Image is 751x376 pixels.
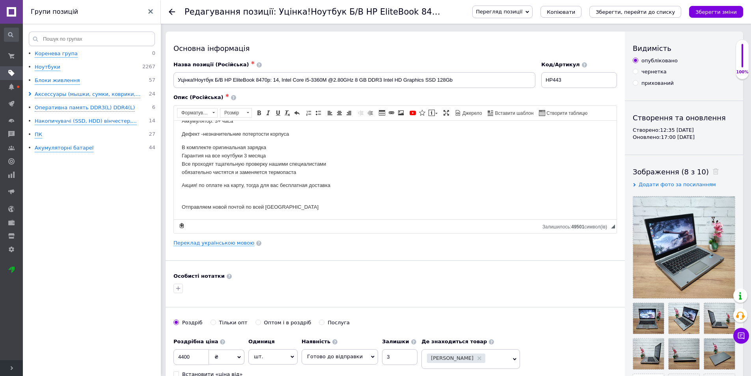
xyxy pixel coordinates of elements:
[220,108,244,117] span: Розмір
[538,108,589,117] a: Створити таблицю
[641,80,674,87] div: прихований
[173,349,209,365] input: 0
[264,319,311,326] div: Оптом і в роздріб
[307,354,363,359] span: Готово до відправки
[633,134,735,141] div: Оновлено: 17:00 [DATE]
[274,108,282,117] a: Підкреслений (Ctrl+U)
[251,60,255,65] span: ✱
[431,355,473,361] span: [PERSON_NAME]
[8,61,435,69] p: Акция! по оплате на карту, тогда для вас бесплатная доставка
[35,104,135,112] div: Оперативна память DDR3(L) DDR4(L)
[255,108,263,117] a: Жирний (Ctrl+B)
[633,43,735,53] div: Видимість
[589,6,681,18] button: Зберегти, перейти до списку
[248,339,275,344] b: Одиниця
[476,9,522,15] span: Перегляд позиції
[169,9,175,15] div: Повернутися назад
[35,77,80,84] div: Блоки живлення
[174,121,617,219] iframe: Редактор, C374DCA0-EE13-40AD-9606-DD8F94591216
[733,328,749,344] button: Чат з покупцем
[542,222,611,230] div: Кiлькiсть символiв
[177,108,218,118] a: Форматування
[641,68,667,75] div: чернетка
[366,108,375,117] a: Збільшити відступ
[220,108,252,118] a: Розмір
[149,131,155,138] span: 27
[345,108,353,117] a: По правому краю
[382,349,417,365] input: -
[494,110,534,117] span: Вставити шаблон
[29,32,155,46] input: Пошук по групах
[264,108,273,117] a: Курсив (Ctrl+I)
[8,23,435,56] p: В комплекте оригинальная зарядка Гарантия на все ноутбуки 3 месяца Все проходят тщательную провер...
[633,113,735,123] div: Створення та оновлення
[173,273,225,279] b: Особисті нотатки
[173,94,224,100] span: Опис (Російська)
[633,167,735,177] div: Зображення (8 з 10)
[149,118,155,125] span: 14
[421,339,487,344] b: Де знаходиться товар
[571,224,584,230] span: 49501
[486,108,535,117] a: Вставити шаблон
[328,319,350,326] div: Послуга
[8,74,435,91] p: Отправляем новой почтой по всей [GEOGRAPHIC_DATA]
[149,144,155,152] span: 44
[314,108,322,117] a: Вставити/видалити маркований список
[596,9,675,15] i: Зберегти, перейти до списку
[35,118,137,125] div: Накопичувачі (SSD, HDD) вінчестер,...
[695,9,737,15] i: Зберегти зміни
[547,9,575,15] span: Копіювати
[214,354,218,360] span: ₴
[736,39,749,79] div: 100% Якість заповнення
[173,62,249,67] span: Назва позиції (Російська)
[173,339,218,344] b: Роздрібна ціна
[356,108,365,117] a: Зменшити відступ
[382,339,409,344] b: Залишки
[177,221,186,230] a: Зробити резервну копію зараз
[639,181,716,187] span: Додати фото за посиланням
[248,349,298,364] span: шт.
[173,240,254,246] a: Переклад українською мовою
[408,108,417,117] a: Додати відео з YouTube
[387,108,396,117] a: Вставити/Редагувати посилання (Ctrl+L)
[173,43,617,53] div: Основна інформація
[35,131,42,138] div: ПК
[173,72,535,88] input: Наприклад, H&M жіноча сукня зелена 38 розмір вечірня максі з блискітками
[326,108,334,117] a: По лівому краю
[335,108,344,117] a: По центру
[283,108,292,117] a: Видалити форматування
[540,6,581,18] button: Копіювати
[35,91,140,98] div: Аксессуары (мышки, сумки, коврики,...
[633,127,735,134] div: Створено: 12:35 [DATE]
[293,108,301,117] a: Повернути (Ctrl+Z)
[304,108,313,117] a: Вставити/видалити нумерований список
[611,224,615,228] span: Потягніть для зміни розмірів
[142,64,155,71] span: 2267
[689,6,743,18] button: Зберегти зміни
[442,108,451,117] a: Максимізувати
[182,319,203,326] div: Роздріб
[427,108,439,117] a: Вставити повідомлення
[225,93,229,98] span: ✱
[149,91,155,98] span: 24
[397,108,405,117] a: Зображення
[152,104,155,112] span: 6
[8,9,435,18] p: Дефект -незначительние потертости корпуса
[35,144,93,152] div: Акумуляторні батареї
[35,64,60,71] div: Ноутбуки
[378,108,386,117] a: Таблиця
[219,319,248,326] div: Тільки опт
[454,108,483,117] a: Джерело
[541,62,580,67] span: Код/Артикул
[736,69,749,75] div: 100%
[641,57,678,64] div: опубліковано
[177,108,210,117] span: Форматування
[545,110,587,117] span: Створити таблицю
[152,50,155,58] span: 0
[35,50,78,58] div: Коренева група
[149,77,155,84] span: 57
[418,108,427,117] a: Вставити іконку
[461,110,482,117] span: Джерело
[302,339,330,344] b: Наявність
